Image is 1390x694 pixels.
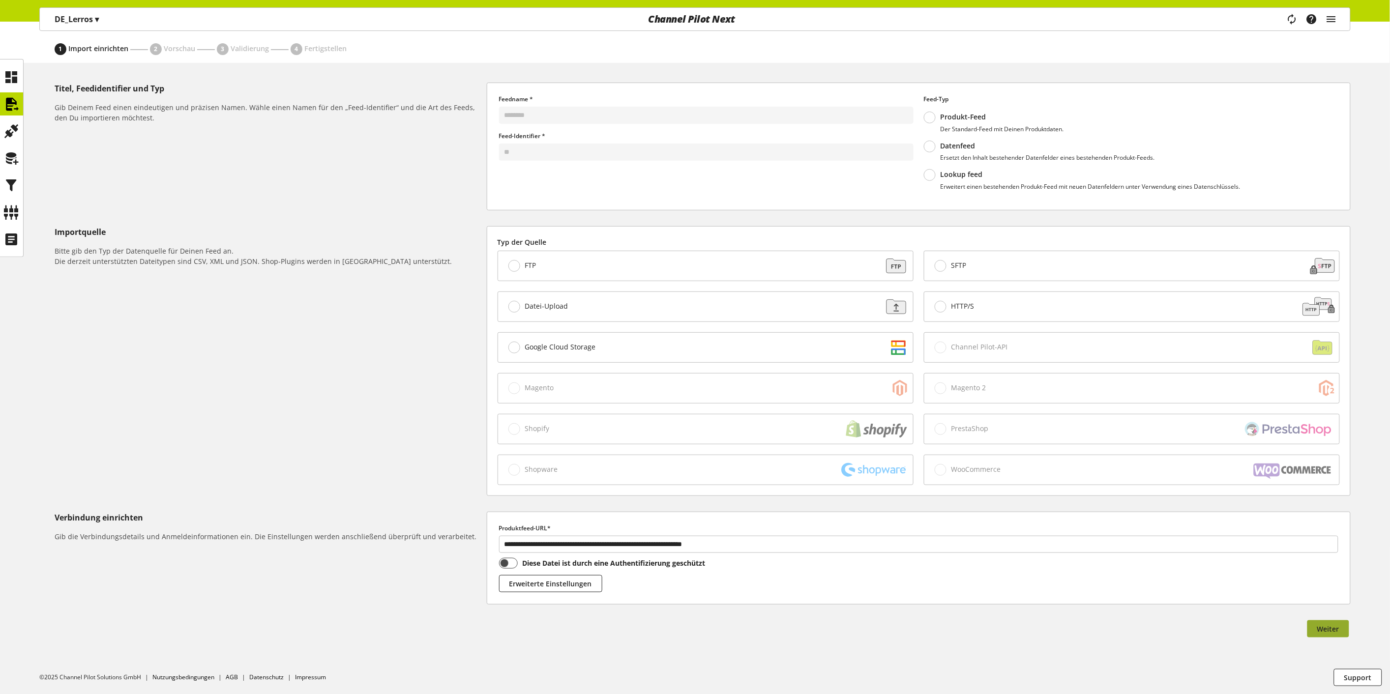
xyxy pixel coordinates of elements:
a: Datenschutz [249,673,284,681]
span: Fertigstellen [304,44,347,53]
h6: Gib die Verbindungsdetails und Anmeldeinformationen ein. Die Einstellungen werden anschließend üb... [55,531,483,542]
p: Produkt-Feed [940,113,1064,121]
h6: Bitte gib den Typ der Datenquelle für Deinen Feed an. Die derzeit unterstützten Dateitypen sind C... [55,246,483,266]
span: Weiter [1317,624,1339,634]
h5: Importquelle [55,226,483,238]
span: Support [1344,672,1372,683]
a: Impressum [295,673,326,681]
span: FTP [525,261,536,270]
a: AGB [226,673,238,681]
span: SFTP [951,261,966,270]
img: d2dddd6c468e6a0b8c3bb85ba935e383.svg [877,338,911,357]
span: Erweiterte Einstellungen [509,578,592,589]
button: Support [1334,669,1382,686]
label: Feed-Typ [924,95,1338,104]
span: Validierung [231,44,269,53]
button: Erweiterte Einstellungen [499,575,602,592]
img: 1a078d78c93edf123c3bc3fa7bc6d87d.svg [1303,256,1337,276]
p: Der Standard-Feed mit Deinen Produktdaten. [940,125,1064,133]
label: Typ der Quelle [498,237,1340,247]
h5: Verbindung einrichten [55,512,483,523]
span: Import einrichten [68,44,128,53]
span: 3 [221,45,225,54]
span: 1 [59,45,62,54]
img: f3ac9b204b95d45582cf21fad1a323cf.svg [877,297,911,317]
img: 88a670171dbbdb973a11352c4ab52784.svg [877,256,911,276]
p: Datenfeed [940,142,1154,150]
p: DE_Lerros [55,13,99,25]
a: Nutzungsbedingungen [152,673,214,681]
button: Weiter [1307,620,1349,637]
h5: Titel, Feedidentifier und Typ [55,83,483,94]
span: HTTP/S [951,302,974,311]
span: 4 [295,45,298,54]
span: Feed-Identifier * [499,132,546,140]
img: cbdcb026b331cf72755dc691680ce42b.svg [1300,297,1337,317]
p: Lookup feed [940,170,1240,179]
span: Diese Datei ist durch eine Authentifizierung geschützt [518,558,706,568]
span: Vorschau [164,44,195,53]
span: ▾ [95,14,99,25]
span: 2 [154,45,158,54]
span: Google Cloud Storage [525,343,595,351]
span: Datei-Upload [525,302,568,311]
span: Produktfeed-URL* [499,524,551,532]
h6: Gib Deinem Feed einen eindeutigen und präzisen Namen. Wähle einen Namen für den „Feed-Identifier“... [55,102,483,123]
li: ©2025 Channel Pilot Solutions GmbH [39,673,152,682]
p: Ersetzt den Inhalt bestehender Datenfelder eines bestehenden Produkt-Feeds. [940,154,1154,161]
nav: main navigation [39,7,1351,31]
span: Feedname * [499,95,533,103]
p: Erweitert einen bestehenden Produkt-Feed mit neuen Datenfeldern unter Verwendung eines Datenschlü... [940,183,1240,190]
